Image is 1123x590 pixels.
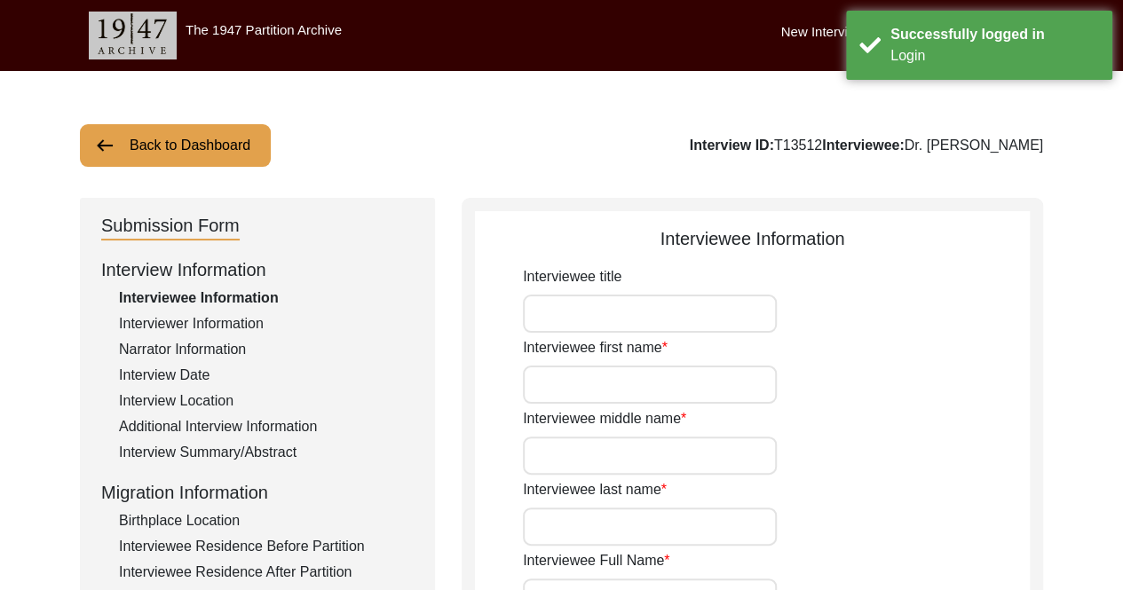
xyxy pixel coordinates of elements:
[822,138,904,153] b: Interviewee:
[690,135,1043,156] div: T13512 Dr. [PERSON_NAME]
[119,562,414,583] div: Interviewee Residence After Partition
[781,22,865,43] label: New Interview
[890,24,1099,45] div: Successfully logged in
[523,266,621,287] label: Interviewee title
[119,287,414,309] div: Interviewee Information
[523,408,686,429] label: Interviewee middle name
[690,138,774,153] b: Interview ID:
[101,212,240,240] div: Submission Form
[523,337,668,358] label: Interviewee first name
[523,479,667,500] label: Interviewee last name
[89,12,177,59] img: header-logo.png
[119,536,414,557] div: Interviewee Residence Before Partition
[119,365,414,386] div: Interview Date
[119,416,414,437] div: Additional Interview Information
[101,256,414,283] div: Interview Information
[119,313,414,334] div: Interviewer Information
[119,339,414,360] div: Narrator Information
[101,479,414,506] div: Migration Information
[119,390,414,412] div: Interview Location
[186,22,342,37] label: The 1947 Partition Archive
[80,124,271,167] button: Back to Dashboard
[119,510,414,531] div: Birthplace Location
[94,135,115,156] img: arrow-left.png
[475,225,1030,252] div: Interviewee Information
[523,550,669,571] label: Interviewee Full Name
[119,442,414,463] div: Interview Summary/Abstract
[890,45,1099,67] div: Login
